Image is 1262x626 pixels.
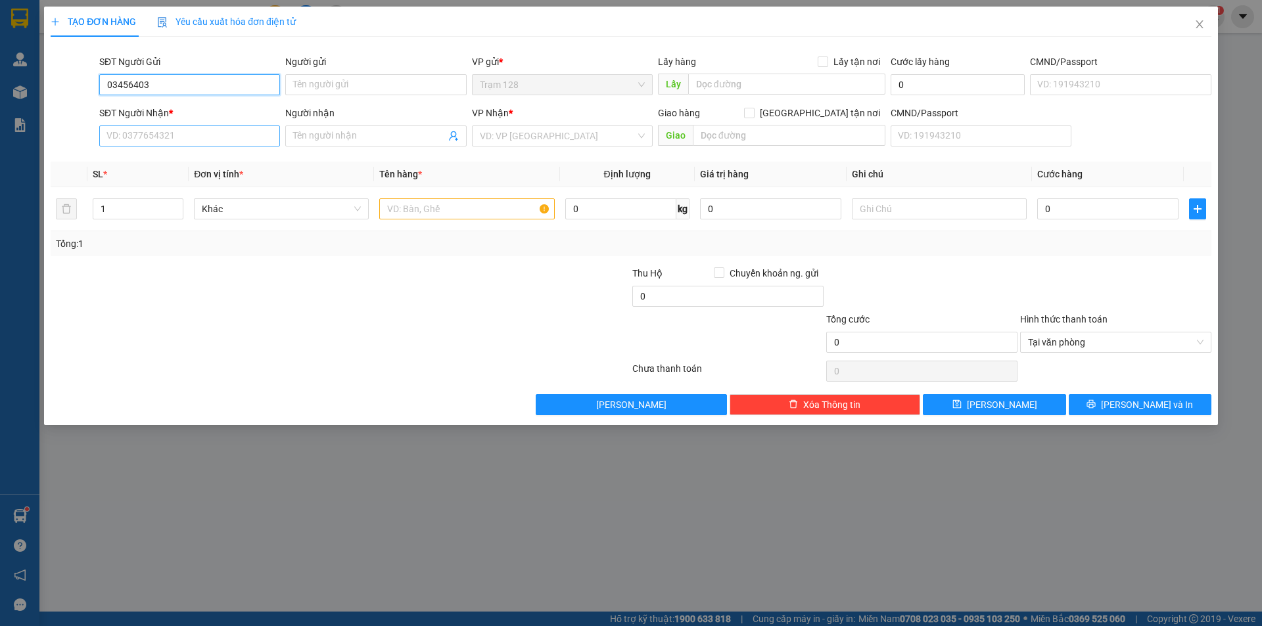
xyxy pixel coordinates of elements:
[891,106,1071,120] div: CMND/Passport
[632,268,663,279] span: Thu Hộ
[11,61,106,77] div: 075088002132
[1020,314,1108,324] label: Hình thức thanh toán
[658,108,700,118] span: Giao hàng
[724,266,824,280] span: Chuyển khoản ng. gửi
[1189,198,1206,219] button: plus
[755,106,885,120] span: [GEOGRAPHIC_DATA] tận nơi
[202,199,361,219] span: Khác
[115,27,204,43] div: KHẢI
[11,12,32,26] span: Gửi:
[631,361,825,384] div: Chưa thanh toán
[658,74,688,95] span: Lấy
[480,75,645,95] span: Trạm 128
[789,399,798,410] span: delete
[1030,55,1211,69] div: CMND/Passport
[891,56,950,67] label: Cước lấy hàng
[1181,7,1218,43] button: Close
[379,169,422,179] span: Tên hàng
[99,106,280,120] div: SĐT Người Nhận
[1037,169,1083,179] span: Cước hàng
[99,55,280,69] div: SĐT Người Gửi
[93,169,103,179] span: SL
[51,17,60,26] span: plus
[536,394,727,415] button: [PERSON_NAME]
[51,16,136,27] span: TẠO ĐƠN HÀNG
[448,131,459,141] span: user-add
[472,55,653,69] div: VP gửi
[11,84,29,98] span: TC:
[700,169,749,179] span: Giá trị hàng
[852,198,1027,219] input: Ghi Chú
[676,198,689,219] span: kg
[828,55,885,69] span: Lấy tận nơi
[658,56,696,67] span: Lấy hàng
[157,16,296,27] span: Yêu cầu xuất hóa đơn điện tử
[952,399,962,410] span: save
[115,12,147,26] span: Nhận:
[803,397,860,412] span: Xóa Thông tin
[688,74,885,95] input: Dọc đường
[596,397,666,412] span: [PERSON_NAME]
[658,125,693,146] span: Giao
[1069,394,1211,415] button: printer[PERSON_NAME] và In
[1087,399,1096,410] span: printer
[11,11,106,27] div: Trạm 128
[923,394,1065,415] button: save[PERSON_NAME]
[1101,397,1193,412] span: [PERSON_NAME] và In
[11,27,106,43] div: lâm
[730,394,921,415] button: deleteXóa Thông tin
[604,169,651,179] span: Định lượng
[1190,204,1205,214] span: plus
[847,162,1032,187] th: Ghi chú
[1194,19,1205,30] span: close
[56,198,77,219] button: delete
[56,236,487,251] div: Tổng: 1
[11,77,68,123] span: PHÚ TÚC
[1028,332,1204,352] span: Tại văn phòng
[700,198,841,219] input: 0
[472,108,509,118] span: VP Nhận
[194,169,243,179] span: Đơn vị tính
[157,17,168,28] img: icon
[285,106,466,120] div: Người nhận
[967,397,1037,412] span: [PERSON_NAME]
[693,125,885,146] input: Dọc đường
[285,55,466,69] div: Người gửi
[379,198,554,219] input: VD: Bàn, Ghế
[891,74,1025,95] input: Cước lấy hàng
[115,11,204,27] div: Quận 10
[826,314,870,324] span: Tổng cước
